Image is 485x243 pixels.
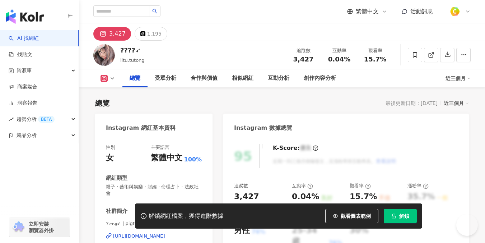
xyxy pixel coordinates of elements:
div: 近三個月 [446,73,471,84]
div: 互動率 [292,183,313,189]
img: chrome extension [11,221,25,233]
span: 活動訊息 [410,8,433,15]
div: ????➶ [120,46,145,55]
a: searchAI 找網紅 [9,35,39,42]
div: 互動率 [326,47,353,54]
div: 相似網紅 [232,74,253,83]
a: 商案媒合 [9,83,37,91]
span: 趨勢分析 [17,111,55,127]
div: 觀看率 [350,183,371,189]
a: chrome extension立即安裝 瀏覽器外掛 [9,217,70,237]
div: 合作與價值 [191,74,218,83]
div: 互動分析 [268,74,289,83]
div: 繁體中文 [151,152,182,164]
button: 1,195 [135,27,167,41]
div: 近三個月 [444,98,469,108]
span: 100% [184,156,202,164]
span: 15.7% [364,56,386,63]
div: 追蹤數 [290,47,317,54]
div: BETA [38,116,55,123]
div: 最後更新日期：[DATE] [386,100,438,106]
span: 解鎖 [399,213,409,219]
div: 受眾分析 [155,74,176,83]
span: lock [391,214,396,219]
div: 創作內容分析 [304,74,336,83]
div: [URL][DOMAIN_NAME] [113,233,165,239]
div: 女 [106,152,114,164]
div: 主要語言 [151,144,169,151]
button: 3,427 [93,27,131,41]
span: search [152,9,157,14]
span: rise [9,117,14,122]
div: 3,427 [109,29,126,39]
div: 1,195 [147,29,162,39]
span: 競品分析 [17,127,37,143]
div: 總覽 [130,74,140,83]
div: 15.7% [350,191,377,202]
button: 觀看圖表範例 [325,209,378,223]
span: 繁體中文 [356,8,379,15]
div: Instagram 數據總覽 [234,124,292,132]
button: 解鎖 [384,209,417,223]
a: 找貼文 [9,51,32,58]
span: 親子 · 藝術與娛樂 · 財經 · 命理占卜 · 法政社會 [106,184,202,197]
span: 資源庫 [17,63,32,79]
div: 漲粉率 [407,183,429,189]
span: 立即安裝 瀏覽器外掛 [29,221,54,234]
span: 3,427 [293,55,314,63]
div: 總覽 [95,98,109,108]
a: 洞察報告 [9,100,37,107]
img: KOL Avatar [93,44,115,66]
img: logo [6,9,44,24]
div: K-Score : [273,144,318,152]
div: 解鎖網紅檔案，獲得進階數據 [149,212,223,220]
a: [URL][DOMAIN_NAME] [106,233,202,239]
div: 男性 [234,225,250,236]
div: 性別 [106,144,115,151]
span: litu.tutong [120,58,145,63]
div: 追蹤數 [234,183,248,189]
div: 0.04% [292,191,319,202]
div: Instagram 網紅基本資料 [106,124,176,132]
span: 觀看圖表範例 [341,213,371,219]
div: 3,427 [234,191,259,202]
img: %E6%96%B9%E5%BD%A2%E7%B4%94.png [448,5,462,18]
div: 觀看率 [362,47,389,54]
div: 網紅類型 [106,174,127,182]
span: 0.04% [328,56,350,63]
